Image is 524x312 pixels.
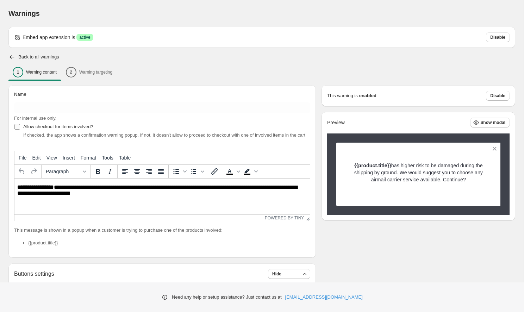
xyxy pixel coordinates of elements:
[143,166,155,177] button: Align right
[14,116,56,121] span: For internal use only.
[19,155,27,161] span: File
[28,239,310,247] li: {{product.title}}
[327,120,345,126] h2: Preview
[16,166,28,177] button: Undo
[23,124,93,129] span: Allow checkout for items involved?
[14,227,310,234] p: This message is shown in a popup when a customer is trying to purchase one of the products involved:
[18,54,59,60] h2: Back to all warnings
[26,69,57,75] p: Warning content
[102,155,113,161] span: Tools
[170,166,188,177] div: Bullet list
[304,215,310,221] div: Resize
[131,166,143,177] button: Align center
[79,35,90,40] span: active
[224,166,241,177] div: Text color
[81,155,96,161] span: Format
[14,92,26,97] span: Name
[8,65,61,80] button: 1Warning content
[490,35,505,40] span: Disable
[92,166,104,177] button: Bold
[349,162,488,183] p: has higher risk to be damaged during the shipping by ground. We would suggest you to choose any a...
[32,155,41,161] span: Edit
[63,155,75,161] span: Insert
[8,10,40,17] span: Warnings
[268,269,310,279] button: Hide
[486,91,510,101] button: Disable
[208,166,220,177] button: Insert/edit link
[104,166,116,177] button: Italic
[13,67,23,77] div: 1
[23,132,305,138] span: If checked, the app shows a confirmation warning popup. If not, it doesn't allow to proceed to ch...
[470,118,510,127] button: Show modal
[188,166,205,177] div: Numbered list
[327,92,358,99] p: This warning is
[46,169,80,174] span: Paragraph
[285,294,363,301] a: [EMAIL_ADDRESS][DOMAIN_NAME]
[241,166,259,177] div: Background color
[119,155,131,161] span: Table
[43,166,89,177] button: Formats
[119,166,131,177] button: Align left
[486,32,510,42] button: Disable
[155,166,167,177] button: Justify
[28,166,40,177] button: Redo
[480,120,505,125] span: Show modal
[354,163,391,168] strong: {{product.title}}
[14,270,54,277] h2: Buttons settings
[46,155,57,161] span: View
[359,92,376,99] strong: enabled
[490,93,505,99] span: Disable
[265,216,304,220] a: Powered by Tiny
[14,179,310,214] iframe: Rich Text Area
[272,271,281,277] span: Hide
[23,34,75,41] p: Embed app extension is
